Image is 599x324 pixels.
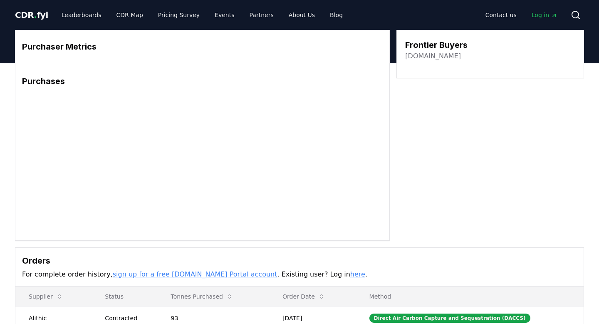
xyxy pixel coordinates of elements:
p: Method [363,292,577,301]
button: Tonnes Purchased [164,288,240,305]
nav: Main [55,7,349,22]
span: . [34,10,37,20]
a: sign up for a free [DOMAIN_NAME] Portal account [113,270,277,278]
a: Blog [323,7,349,22]
h3: Orders [22,254,577,267]
a: Contact us [479,7,523,22]
div: Contracted [105,314,151,322]
h3: Purchaser Metrics [22,40,383,53]
a: [DOMAIN_NAME] [405,51,461,61]
button: Order Date [276,288,332,305]
nav: Main [479,7,564,22]
a: Events [208,7,241,22]
a: Log in [525,7,564,22]
div: Direct Air Carbon Capture and Sequestration (DACCS) [369,314,530,323]
a: CDR Map [110,7,150,22]
button: Supplier [22,288,69,305]
p: Status [98,292,151,301]
a: Leaderboards [55,7,108,22]
a: About Us [282,7,322,22]
span: CDR fyi [15,10,48,20]
p: For complete order history, . Existing user? Log in . [22,269,577,279]
a: Partners [243,7,280,22]
a: CDR.fyi [15,9,48,21]
span: Log in [532,11,557,19]
a: here [350,270,365,278]
h3: Frontier Buyers [405,39,468,51]
h3: Purchases [22,75,383,87]
a: Pricing Survey [151,7,206,22]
